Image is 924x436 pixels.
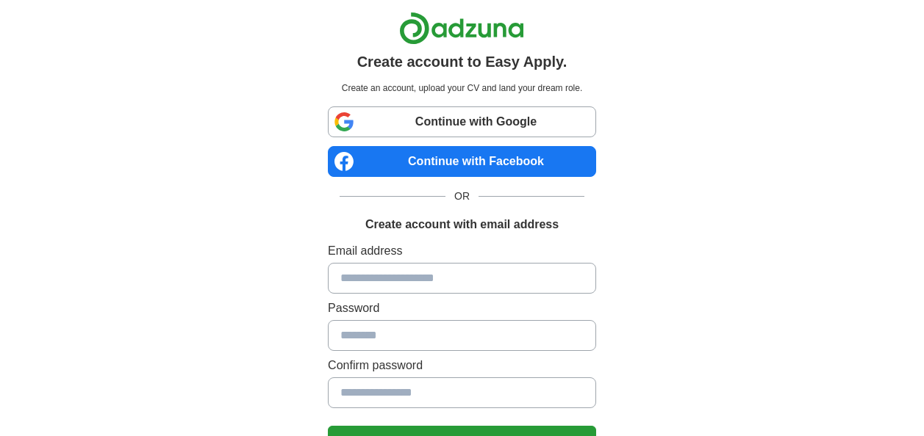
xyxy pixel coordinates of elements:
h1: Create account with email address [365,216,559,233]
span: OR [445,189,479,204]
label: Password [328,299,596,317]
label: Confirm password [328,357,596,374]
label: Email address [328,242,596,260]
img: Adzuna logo [399,12,524,45]
p: Create an account, upload your CV and land your dream role. [331,81,593,95]
a: Continue with Google [328,106,596,137]
a: Continue with Facebook [328,146,596,177]
h1: Create account to Easy Apply. [357,51,567,73]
